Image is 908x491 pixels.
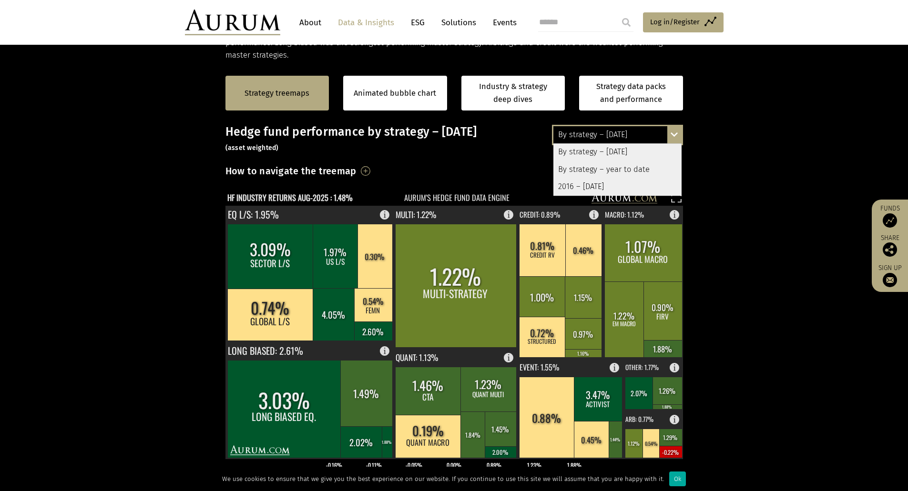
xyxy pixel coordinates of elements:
[437,14,481,31] a: Solutions
[883,242,897,257] img: Share this post
[617,13,636,32] input: Submit
[553,178,682,195] div: 2016 – [DATE]
[579,76,683,110] a: Strategy data packs and performance
[295,14,326,31] a: About
[553,126,682,143] div: By strategy – [DATE]
[461,76,565,110] a: Industry & strategy deep dives
[225,125,683,153] h3: Hedge fund performance by strategy – [DATE]
[225,144,279,152] small: (asset weighted)
[488,14,517,31] a: Events
[553,144,682,161] div: By strategy – [DATE]
[185,10,280,35] img: Aurum
[883,213,897,228] img: Access Funds
[643,12,724,32] a: Log in/Register
[650,16,700,28] span: Log in/Register
[406,14,429,31] a: ESG
[883,273,897,287] img: Sign up to our newsletter
[669,471,686,486] div: Ok
[245,87,309,100] a: Strategy treemaps
[553,161,682,178] div: By strategy – year to date
[333,14,399,31] a: Data & Insights
[877,235,903,257] div: Share
[354,87,436,100] a: Animated bubble chart
[225,163,357,179] h3: How to navigate the treemap
[877,264,903,287] a: Sign up
[877,204,903,228] a: Funds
